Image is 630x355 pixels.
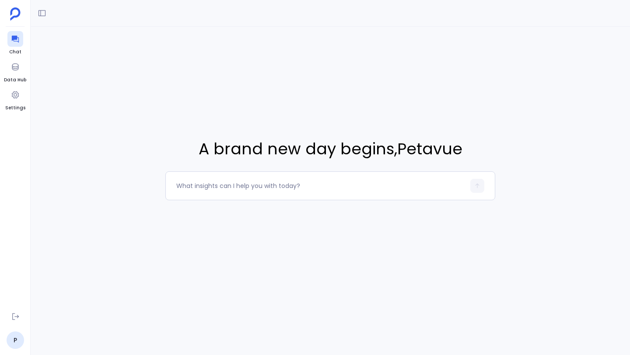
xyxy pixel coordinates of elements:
[7,31,23,56] a: Chat
[4,59,26,84] a: Data Hub
[165,137,495,161] span: A brand new day begins , Petavue
[4,77,26,84] span: Data Hub
[5,104,25,111] span: Settings
[5,87,25,111] a: Settings
[7,49,23,56] span: Chat
[10,7,21,21] img: petavue logo
[7,331,24,349] a: P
